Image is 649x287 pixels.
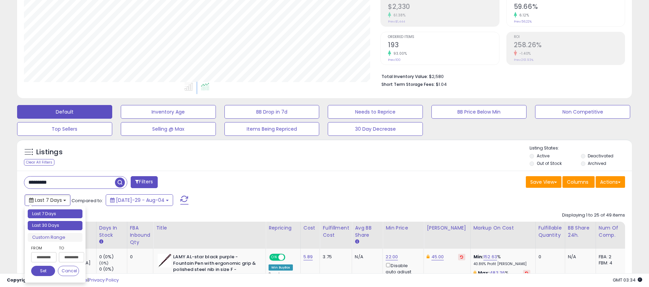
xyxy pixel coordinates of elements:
[562,212,625,219] div: Displaying 1 to 25 of 49 items
[427,224,467,232] div: [PERSON_NAME]
[323,224,349,239] div: Fulfillment Cost
[303,253,313,260] a: 5.89
[386,253,398,260] a: 22.00
[599,260,621,266] div: FBM: 4
[328,105,423,119] button: Needs to Reprice
[130,224,151,246] div: FBA inbound Qty
[224,122,320,136] button: Items Being Repriced
[470,222,535,249] th: The percentage added to the cost of goods (COGS) that forms the calculator for Min & Max prices.
[613,277,642,283] span: 2025-08-12 03:34 GMT
[391,13,405,18] small: 61.38%
[28,209,82,219] li: Last 7 Days
[588,153,613,159] label: Deactivated
[35,197,62,204] span: Last 7 Days
[130,254,148,260] div: 0
[514,19,532,24] small: Prev: 56.22%
[121,105,216,119] button: Inventory Age
[116,197,165,204] span: [DATE]-29 - Aug-04
[599,224,624,239] div: Num of Comp.
[303,224,317,232] div: Cost
[270,255,278,260] span: ON
[269,264,293,271] div: Win BuyBox
[31,266,55,276] button: Set
[7,277,32,283] strong: Copyright
[568,254,590,260] div: N/A
[17,105,112,119] button: Default
[72,197,103,204] span: Compared to:
[158,254,171,268] img: 31-uInuNjxL._SL40_.jpg
[381,74,428,79] b: Total Inventory Value:
[25,194,70,206] button: Last 7 Days
[7,277,119,284] div: seller snap | |
[596,176,625,188] button: Actions
[328,122,423,136] button: 30 Day Decrease
[517,51,531,56] small: -1.40%
[388,19,405,24] small: Prev: $1,444
[89,277,119,283] a: Privacy Policy
[42,254,91,266] div: COS Supplies Ltd [GEOGRAPHIC_DATA]
[106,194,173,206] button: [DATE]-29 - Aug-04
[355,254,377,260] div: N/A
[535,105,630,119] button: Non Competitive
[284,255,295,260] span: OFF
[537,160,562,166] label: Out of Stock
[131,176,157,188] button: Filters
[99,266,127,272] div: 0 (0%)
[99,224,124,239] div: Days In Stock
[99,254,127,260] div: 0 (0%)
[388,58,401,62] small: Prev: 100
[99,239,103,245] small: Days In Stock.
[355,224,380,239] div: Avg BB Share
[473,224,533,232] div: Markup on Cost
[28,233,82,242] li: Custom Range
[388,35,499,39] span: Ordered Items
[526,176,561,188] button: Save View
[567,179,588,185] span: Columns
[436,81,447,88] span: $1.04
[538,224,562,239] div: Fulfillable Quantity
[24,159,54,166] div: Clear All Filters
[514,35,625,39] span: ROI
[537,153,549,159] label: Active
[588,160,606,166] label: Archived
[530,145,632,152] p: Listing States:
[381,72,620,80] li: $2,580
[538,254,560,260] div: 0
[269,224,298,232] div: Repricing
[323,254,347,260] div: 3.75
[58,266,79,276] button: Cancel
[483,253,497,260] a: 152.63
[562,176,595,188] button: Columns
[388,3,499,12] h2: $2,330
[17,122,112,136] button: Top Sellers
[431,253,444,260] a: 45.00
[388,41,499,50] h2: 193
[514,58,533,62] small: Prev: 261.93%
[473,253,484,260] b: Min:
[473,254,530,266] div: %
[568,224,593,239] div: BB Share 24h.
[28,221,82,230] li: Last 30 Days
[36,147,63,157] h5: Listings
[31,245,55,251] label: From
[121,122,216,136] button: Selling @ Max
[473,262,530,266] p: 40.86% Profit [PERSON_NAME]
[355,239,359,245] small: Avg BB Share.
[224,105,320,119] button: BB Drop in 7d
[381,81,435,87] b: Short Term Storage Fees:
[386,224,421,232] div: Min Price
[514,3,625,12] h2: 59.66%
[517,13,529,18] small: 6.12%
[431,105,527,119] button: BB Price Below Min
[99,260,109,266] small: (0%)
[59,245,79,251] label: To
[156,224,263,232] div: Title
[386,262,418,282] div: Disable auto adjust min
[514,41,625,50] h2: 258.26%
[599,254,621,260] div: FBA: 2
[391,51,407,56] small: 93.00%
[42,224,93,232] div: Store Name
